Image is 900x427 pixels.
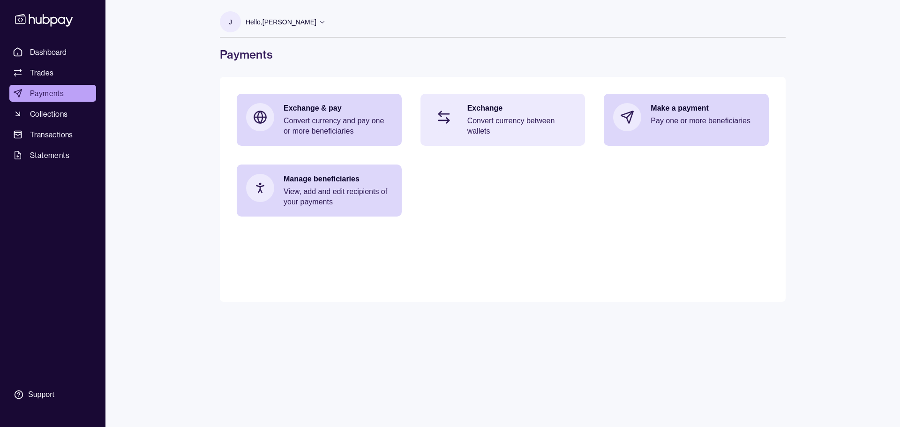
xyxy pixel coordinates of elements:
a: Exchange & payConvert currency and pay one or more beneficiaries [237,94,402,146]
a: Transactions [9,126,96,143]
a: Trades [9,64,96,81]
p: Make a payment [651,103,759,113]
p: Convert currency and pay one or more beneficiaries [284,116,392,136]
span: Trades [30,67,53,78]
a: Manage beneficiariesView, add and edit recipients of your payments [237,165,402,217]
span: Dashboard [30,46,67,58]
h1: Payments [220,47,786,62]
p: J [229,17,232,27]
p: Hello, [PERSON_NAME] [246,17,316,27]
a: Dashboard [9,44,96,60]
a: Payments [9,85,96,102]
div: Support [28,390,54,400]
p: Exchange & pay [284,103,392,113]
a: Collections [9,105,96,122]
p: Exchange [467,103,576,113]
span: Collections [30,108,67,120]
a: Statements [9,147,96,164]
a: Support [9,385,96,405]
a: Make a paymentPay one or more beneficiaries [604,94,769,141]
p: Pay one or more beneficiaries [651,116,759,126]
span: Statements [30,150,69,161]
span: Transactions [30,129,73,140]
p: Convert currency between wallets [467,116,576,136]
p: View, add and edit recipients of your payments [284,187,392,207]
span: Payments [30,88,64,99]
a: ExchangeConvert currency between wallets [420,94,585,146]
p: Manage beneficiaries [284,174,392,184]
